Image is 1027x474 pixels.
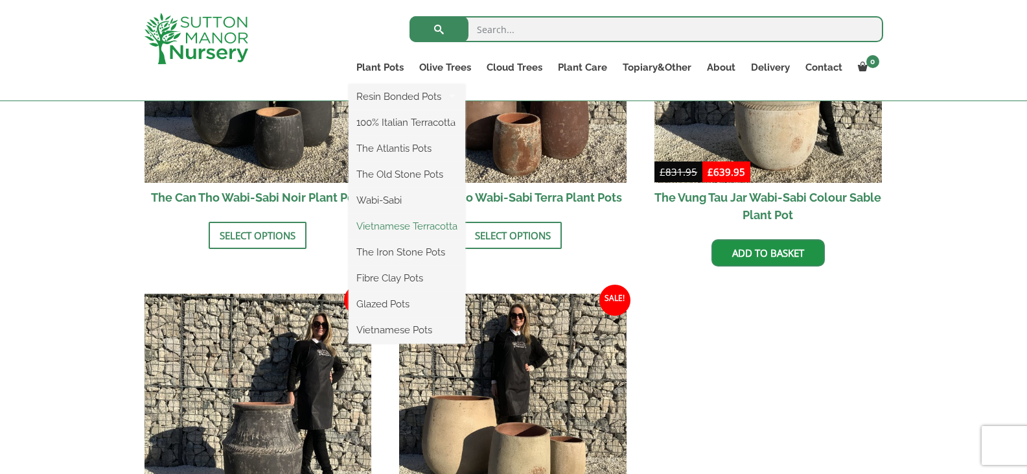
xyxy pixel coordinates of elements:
span: £ [660,165,665,178]
span: £ [708,165,713,178]
span: 0 [866,55,879,68]
a: Resin Bonded Pots [349,87,465,106]
h2: The Vung Tau Jar Wabi-Sabi Colour Sable Plant Pot [654,183,882,230]
a: Wabi-Sabi [349,191,465,210]
bdi: 831.95 [660,165,697,178]
a: Cloud Trees [479,58,550,77]
img: logo [144,13,248,64]
a: Fibre Clay Pots [349,268,465,288]
a: Plant Pots [349,58,411,77]
span: Sale! [344,285,375,316]
a: 100% Italian Terracotta [349,113,465,132]
a: About [699,58,743,77]
a: Contact [798,58,850,77]
a: Select options for “The Can Tho Wabi-Sabi Terra Plant Pots” [464,222,562,249]
a: Select options for “The Can Tho Wabi-Sabi Noir Plant Pots” [209,222,306,249]
h2: The Can Tho Wabi-Sabi Terra Plant Pots [399,183,627,212]
a: Delivery [743,58,798,77]
a: Vietnamese Terracotta [349,217,465,236]
a: Glazed Pots [349,294,465,314]
a: Olive Trees [411,58,479,77]
a: Add to basket: “The Vung Tau Jar Wabi-Sabi Colour Sable Plant Pot” [711,239,825,267]
a: Topiary&Other [615,58,699,77]
bdi: 639.95 [708,165,745,178]
a: The Atlantis Pots [349,139,465,158]
input: Search... [410,16,883,42]
a: 0 [850,58,883,77]
a: Vietnamese Pots [349,320,465,340]
a: Plant Care [550,58,615,77]
span: Sale! [599,285,630,316]
a: The Old Stone Pots [349,165,465,184]
h2: The Can Tho Wabi-Sabi Noir Plant Pots [144,183,372,212]
a: The Iron Stone Pots [349,243,465,262]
